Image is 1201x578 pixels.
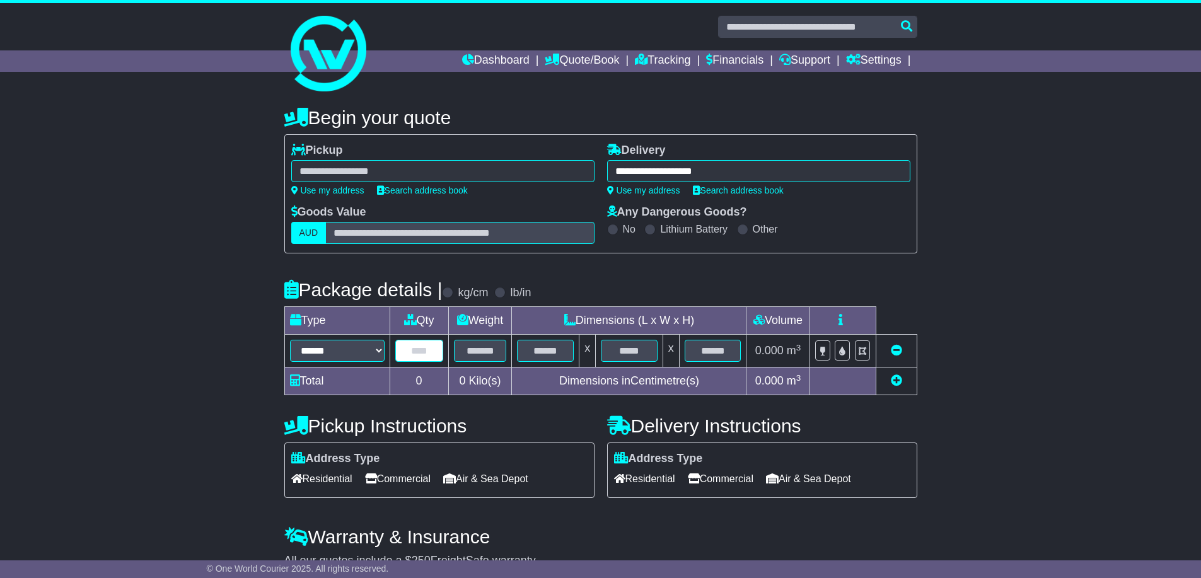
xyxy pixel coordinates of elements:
[635,50,690,72] a: Tracking
[291,185,364,195] a: Use my address
[755,344,784,357] span: 0.000
[365,469,431,488] span: Commercial
[284,554,917,568] div: All our quotes include a $ FreightSafe warranty.
[755,374,784,387] span: 0.000
[623,223,635,235] label: No
[458,286,488,300] label: kg/cm
[448,307,512,335] td: Weight
[512,367,746,395] td: Dimensions in Centimetre(s)
[412,554,431,567] span: 250
[579,335,596,367] td: x
[787,344,801,357] span: m
[443,469,528,488] span: Air & Sea Depot
[284,279,443,300] h4: Package details |
[753,223,778,235] label: Other
[545,50,619,72] a: Quote/Book
[660,223,728,235] label: Lithium Battery
[706,50,763,72] a: Financials
[663,335,679,367] td: x
[291,144,343,158] label: Pickup
[284,367,390,395] td: Total
[448,367,512,395] td: Kilo(s)
[787,374,801,387] span: m
[891,374,902,387] a: Add new item
[207,564,389,574] span: © One World Courier 2025. All rights reserved.
[510,286,531,300] label: lb/in
[390,367,448,395] td: 0
[284,307,390,335] td: Type
[459,374,465,387] span: 0
[291,222,327,244] label: AUD
[607,415,917,436] h4: Delivery Instructions
[607,205,747,219] label: Any Dangerous Goods?
[462,50,530,72] a: Dashboard
[796,373,801,383] sup: 3
[779,50,830,72] a: Support
[512,307,746,335] td: Dimensions (L x W x H)
[291,205,366,219] label: Goods Value
[284,107,917,128] h4: Begin your quote
[614,452,703,466] label: Address Type
[746,307,809,335] td: Volume
[766,469,851,488] span: Air & Sea Depot
[891,344,902,357] a: Remove this item
[607,185,680,195] a: Use my address
[284,526,917,547] h4: Warranty & Insurance
[607,144,666,158] label: Delivery
[846,50,902,72] a: Settings
[688,469,753,488] span: Commercial
[693,185,784,195] a: Search address book
[377,185,468,195] a: Search address book
[390,307,448,335] td: Qty
[614,469,675,488] span: Residential
[796,343,801,352] sup: 3
[291,469,352,488] span: Residential
[291,452,380,466] label: Address Type
[284,415,595,436] h4: Pickup Instructions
